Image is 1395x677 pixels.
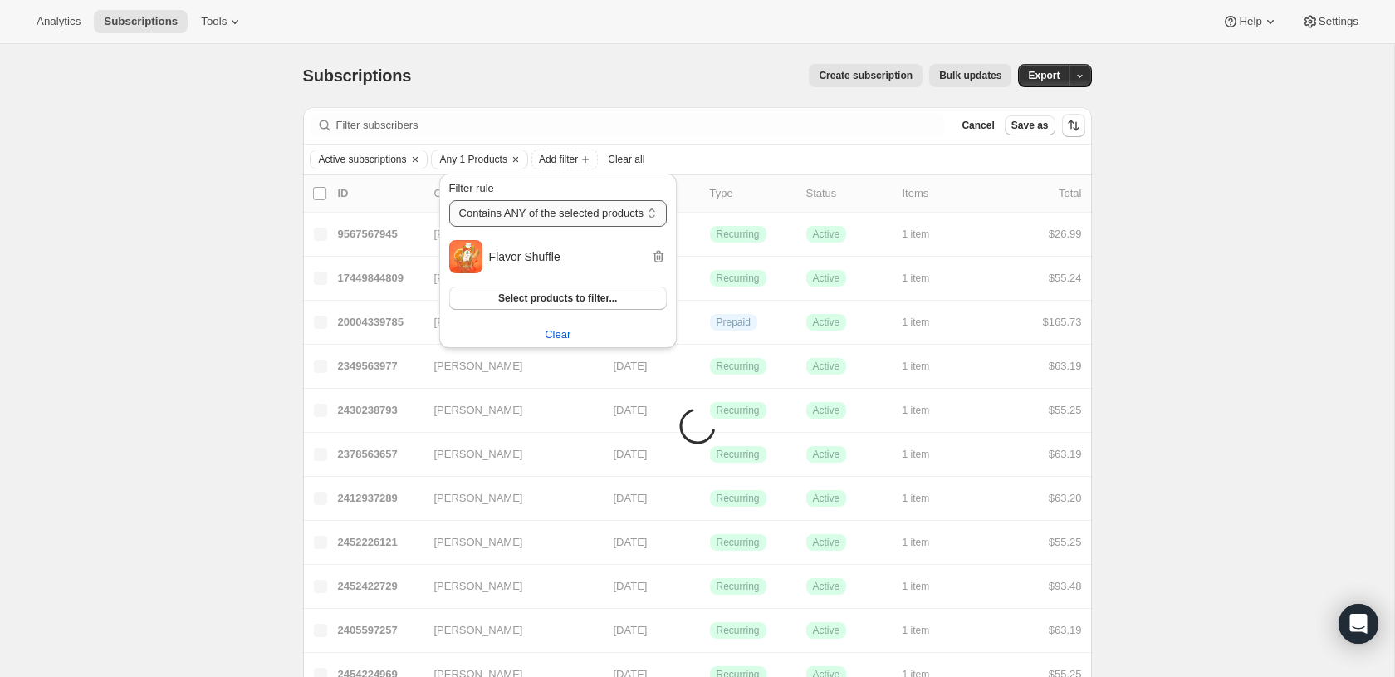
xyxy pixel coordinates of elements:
span: Create subscription [819,69,913,82]
button: Export [1018,64,1069,87]
button: Sort the results [1062,114,1085,137]
button: Any 1 Products [432,150,507,169]
button: Subscriptions [94,10,188,33]
span: Save as [1011,119,1049,132]
span: Clear [545,326,570,343]
button: Tools [191,10,253,33]
button: Add filter [531,150,598,169]
span: Bulk updates [939,69,1001,82]
button: Cancel [955,115,1001,135]
button: Select products to filter [449,287,667,310]
button: Clear [407,150,423,169]
span: Analytics [37,15,81,28]
span: Active subscriptions [319,153,407,166]
span: Add filter [539,153,578,166]
span: Export [1028,69,1060,82]
span: Any 1 Products [440,153,507,166]
span: Cancel [962,119,994,132]
span: Help [1239,15,1261,28]
button: Bulk updates [929,64,1011,87]
input: Filter subscribers [336,114,946,137]
span: Tools [201,15,227,28]
span: Clear all [608,153,644,166]
button: Clear all [601,150,651,169]
button: Help [1212,10,1288,33]
button: Clear subscription product filter [439,321,677,348]
img: Flavor Shuffle [449,240,482,273]
button: Clear [507,150,524,169]
button: Settings [1292,10,1368,33]
span: Subscriptions [104,15,178,28]
button: Save as [1005,115,1055,135]
span: Select products to filter... [498,292,617,305]
button: Create subscription [809,64,923,87]
div: Open Intercom Messenger [1339,604,1378,644]
span: Filter rule [449,182,494,194]
span: Settings [1319,15,1358,28]
button: Analytics [27,10,91,33]
span: Subscriptions [303,66,412,85]
button: Active subscriptions [311,150,407,169]
h2: Flavor Shuffle [489,248,650,265]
